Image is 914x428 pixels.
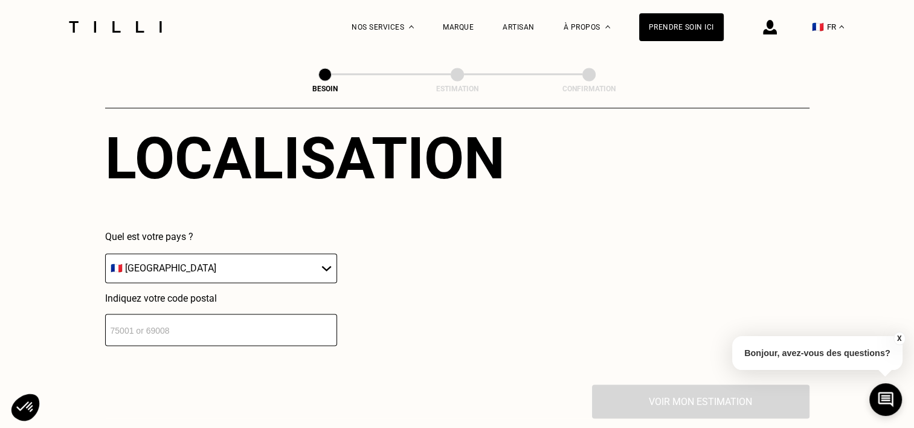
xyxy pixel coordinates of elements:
[839,25,844,28] img: menu déroulant
[443,23,474,31] a: Marque
[105,314,337,346] input: 75001 or 69008
[639,13,724,41] a: Prendre soin ici
[605,25,610,28] img: Menu déroulant à propos
[812,21,824,33] span: 🇫🇷
[105,231,337,242] p: Quel est votre pays ?
[409,25,414,28] img: Menu déroulant
[397,85,518,93] div: Estimation
[105,125,505,192] div: Localisation
[763,20,777,34] img: icône connexion
[529,85,649,93] div: Confirmation
[893,332,905,345] button: X
[105,293,337,304] p: Indiquez votre code postal
[503,23,535,31] a: Artisan
[732,336,903,370] p: Bonjour, avez-vous des questions?
[65,21,166,33] img: Logo du service de couturière Tilli
[265,85,385,93] div: Besoin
